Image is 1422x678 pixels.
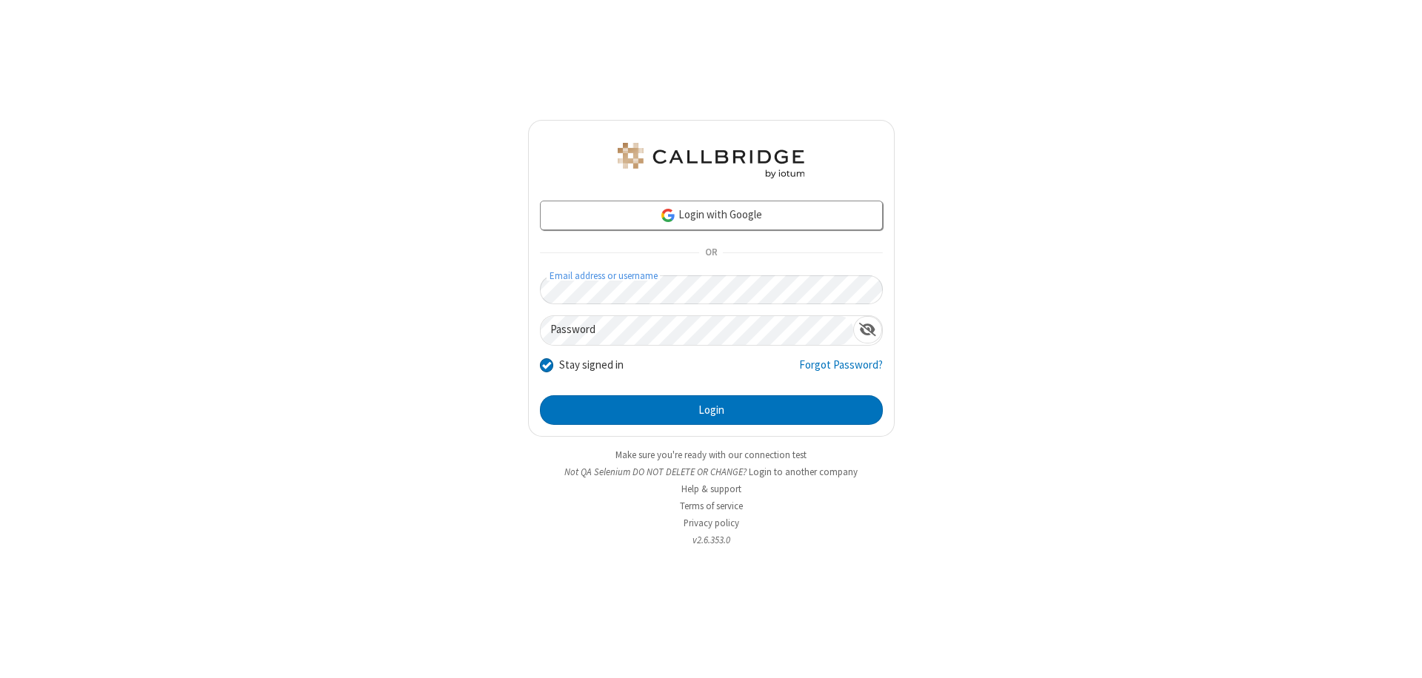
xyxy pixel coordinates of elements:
a: Make sure you're ready with our connection test [615,449,807,461]
div: Show password [853,316,882,343]
span: OR [699,243,723,264]
input: Password [541,316,853,345]
img: QA Selenium DO NOT DELETE OR CHANGE [615,143,807,178]
label: Stay signed in [559,357,624,374]
button: Login [540,395,883,425]
a: Forgot Password? [799,357,883,385]
li: v2.6.353.0 [528,533,895,547]
a: Privacy policy [684,517,739,529]
a: Login with Google [540,201,883,230]
a: Help & support [681,483,741,495]
button: Login to another company [749,465,858,479]
img: google-icon.png [660,207,676,224]
a: Terms of service [680,500,743,512]
input: Email address or username [540,275,883,304]
li: Not QA Selenium DO NOT DELETE OR CHANGE? [528,465,895,479]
